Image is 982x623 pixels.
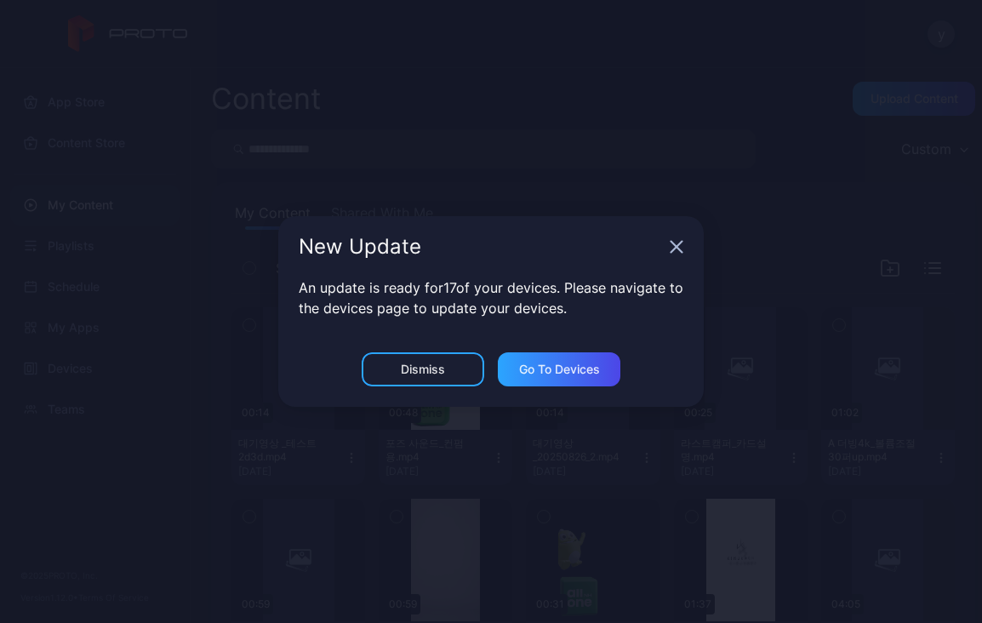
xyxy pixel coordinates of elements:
button: Go to devices [498,352,620,386]
p: An update is ready for 17 of your devices. Please navigate to the devices page to update your dev... [299,277,683,318]
div: Go to devices [519,363,600,376]
button: Dismiss [362,352,484,386]
div: Dismiss [401,363,445,376]
div: New Update [299,237,663,257]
